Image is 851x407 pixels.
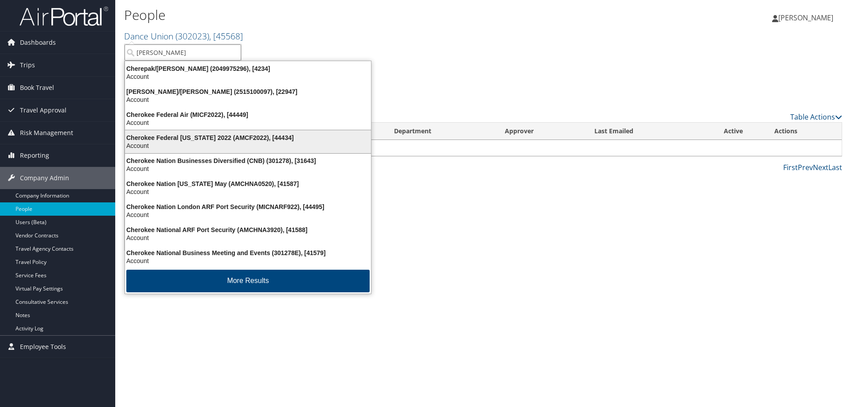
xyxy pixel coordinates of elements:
[120,119,376,127] div: Account
[120,249,376,257] div: Cherokee National Business Meeting and Events (301278E), [41579]
[20,122,73,144] span: Risk Management
[120,142,376,150] div: Account
[120,65,376,73] div: Cherepak/[PERSON_NAME] (2049975296), [4234]
[586,123,701,140] th: Last Emailed: activate to sort column descending
[20,54,35,76] span: Trips
[209,30,243,42] span: , [ 45568 ]
[766,123,842,140] th: Actions
[20,99,66,121] span: Travel Approval
[20,77,54,99] span: Book Travel
[176,30,209,42] span: ( 302023 )
[120,257,376,265] div: Account
[120,134,376,142] div: Cherokee Federal [US_STATE] 2022 (AMCF2022), [44434]
[20,336,66,358] span: Employee Tools
[20,144,49,167] span: Reporting
[125,44,241,61] input: Search Accounts
[497,123,586,140] th: Approver
[120,226,376,234] div: Cherokee National ARF Port Security (AMCHNA3920), [41588]
[386,123,497,140] th: Department: activate to sort column ascending
[813,163,828,172] a: Next
[20,167,69,189] span: Company Admin
[120,203,376,211] div: Cherokee Nation London ARF Port Security (MICNARF922), [44495]
[120,165,376,173] div: Account
[120,188,376,196] div: Account
[124,30,243,42] a: Dance Union
[20,31,56,54] span: Dashboards
[120,96,376,104] div: Account
[126,270,370,292] button: More Results
[783,163,798,172] a: First
[120,111,376,119] div: Cherokee Federal Air (MICF2022), [44449]
[120,211,376,219] div: Account
[20,6,108,27] img: airportal-logo.png
[124,6,603,24] h1: People
[828,163,842,172] a: Last
[778,13,833,23] span: [PERSON_NAME]
[700,123,766,140] th: Active: activate to sort column ascending
[120,180,376,188] div: Cherokee Nation [US_STATE] May (AMCHNA0520), [41587]
[120,157,376,165] div: Cherokee Nation Businesses Diversified (CNB) (301278), [31643]
[120,88,376,96] div: [PERSON_NAME]/[PERSON_NAME] (2515100097), [22947]
[772,4,842,31] a: [PERSON_NAME]
[120,73,376,81] div: Account
[790,112,842,122] a: Table Actions
[120,234,376,242] div: Account
[798,163,813,172] a: Prev
[125,140,842,156] td: No data available in table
